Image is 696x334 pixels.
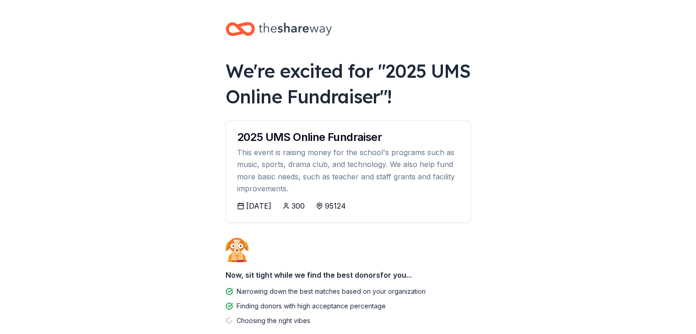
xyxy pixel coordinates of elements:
div: [DATE] [246,200,271,211]
div: 95124 [325,200,346,211]
div: We're excited for " 2025 UMS Online Fundraiser "! [226,58,471,109]
div: Choosing the right vibes [237,315,310,326]
div: 300 [291,200,305,211]
img: Dog waiting patiently [226,237,248,262]
div: 2025 UMS Online Fundraiser [237,132,459,143]
div: Now, sit tight while we find the best donors for you... [226,266,471,284]
div: Finding donors with high acceptance percentage [237,301,386,312]
div: Narrowing down the best matches based on your organization [237,286,426,297]
div: This event is raising money for the school's programs such as music, sports, drama club, and tech... [237,146,459,195]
